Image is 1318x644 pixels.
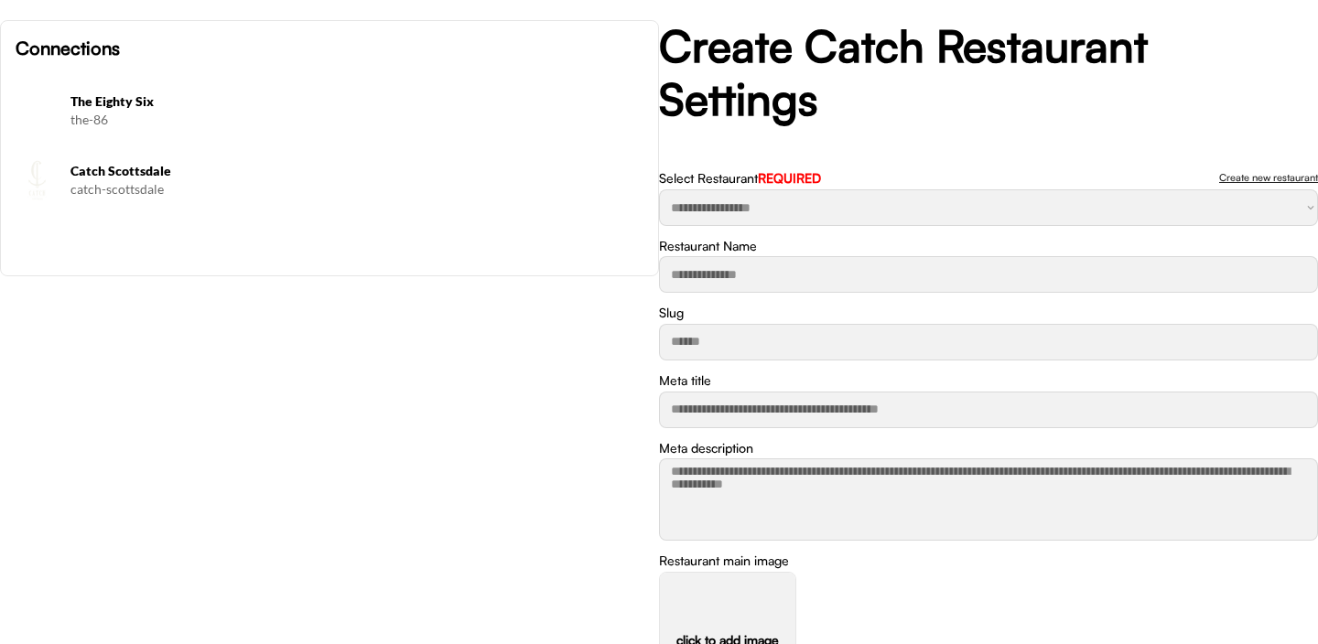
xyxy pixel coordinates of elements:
font: REQUIRED [758,170,821,186]
img: Screenshot%202025-08-11%20at%2010.33.52%E2%80%AFAM.png [16,89,59,133]
div: Slug [659,304,684,322]
div: Select Restaurant [659,169,821,188]
h6: Catch Scottsdale [70,162,643,180]
img: CATCH%20SCOTTSDALE_Logo%20Only.png [16,158,59,202]
div: Create new restaurant [1219,173,1318,183]
h2: Create Catch Restaurant Settings [659,20,1318,125]
div: Meta description [659,439,753,457]
div: the-86 [70,111,643,129]
div: Restaurant Name [659,237,757,255]
div: catch-scottsdale [70,180,643,199]
div: Restaurant main image [659,552,789,570]
div: Meta title [659,371,711,390]
h6: Connections [16,36,643,61]
h6: The Eighty Six [70,92,643,111]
